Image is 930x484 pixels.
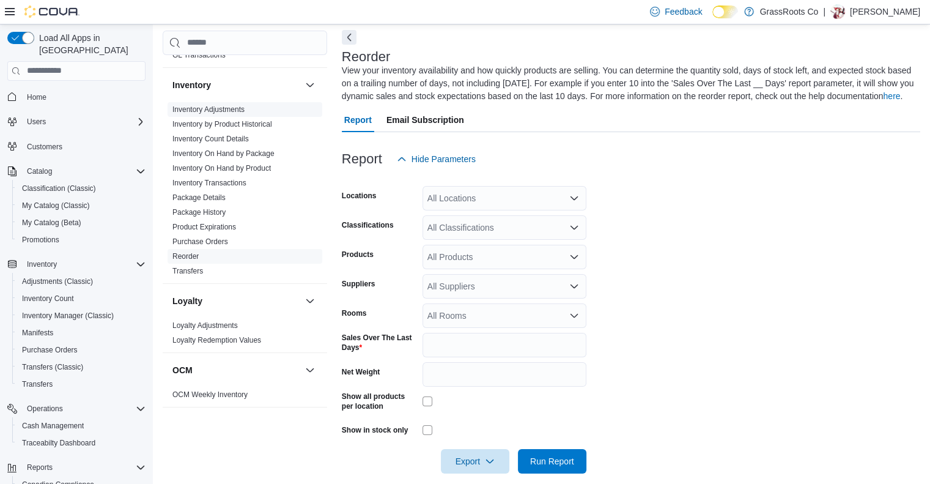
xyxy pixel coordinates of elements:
span: Promotions [17,233,146,247]
button: Inventory [2,256,150,273]
span: Feedback [665,6,702,18]
button: Inventory Manager (Classic) [12,307,150,324]
a: Customers [22,140,67,154]
label: Net Weight [342,367,380,377]
span: Catalog [22,164,146,179]
button: My Catalog (Classic) [12,197,150,214]
a: Reorder [172,252,199,261]
span: My Catalog (Beta) [17,215,146,230]
span: Reorder [172,251,199,261]
h3: Inventory [172,79,211,91]
a: Inventory Count Details [172,135,249,143]
a: My Catalog (Beta) [17,215,86,230]
button: Open list of options [569,193,579,203]
label: Show in stock only [342,425,408,435]
span: Dark Mode [712,18,713,19]
span: Traceabilty Dashboard [22,438,95,448]
a: Inventory by Product Historical [172,120,272,128]
span: Adjustments (Classic) [17,274,146,289]
button: Export [441,449,509,474]
div: OCM [163,387,327,407]
input: Dark Mode [712,6,738,18]
a: OCM Weekly Inventory [172,390,248,399]
button: Promotions [12,231,150,248]
span: Operations [27,404,63,414]
a: Inventory Transactions [172,179,246,187]
p: [PERSON_NAME] [850,4,920,19]
button: Open list of options [569,311,579,321]
a: Purchase Orders [17,343,83,357]
button: Run Report [518,449,586,474]
label: Locations [342,191,377,201]
button: Operations [22,401,68,416]
button: Home [2,88,150,106]
span: Transfers (Classic) [17,360,146,374]
label: Products [342,250,374,259]
button: Catalog [22,164,57,179]
label: Classifications [342,220,394,230]
button: Purchase Orders [12,341,150,359]
button: Hide Parameters [392,147,481,171]
button: Customers [2,138,150,155]
a: Inventory Manager (Classic) [17,308,119,323]
span: Home [27,92,46,102]
span: Loyalty Adjustments [172,321,238,330]
span: Classification (Classic) [22,184,96,193]
span: Run Report [530,455,574,467]
span: Inventory Manager (Classic) [17,308,146,323]
button: Loyalty [303,294,317,308]
a: Cash Management [17,419,89,433]
div: View your inventory availability and how quickly products are selling. You can determine the quan... [342,64,914,103]
span: Purchase Orders [22,345,78,355]
a: Home [22,90,51,105]
span: Users [22,114,146,129]
a: Product Expirations [172,223,236,231]
h3: Reorder [342,50,390,64]
a: GL Transactions [172,51,226,59]
span: Cash Management [22,421,84,431]
span: Purchase Orders [17,343,146,357]
h3: Report [342,152,382,166]
div: Inventory [163,102,327,283]
span: Inventory Count [22,294,74,303]
a: Inventory On Hand by Package [172,149,275,158]
span: Inventory On Hand by Product [172,163,271,173]
button: Inventory Count [12,290,150,307]
label: Show all products per location [342,392,418,411]
a: Transfers [172,267,203,275]
span: Inventory Manager (Classic) [22,311,114,321]
span: Package History [172,207,226,217]
span: Promotions [22,235,59,245]
a: Manifests [17,326,58,340]
span: Transfers [172,266,203,276]
button: Transfers [12,376,150,393]
span: Inventory [27,259,57,269]
span: Inventory Transactions [172,178,246,188]
span: Customers [22,139,146,154]
button: Inventory [303,78,317,92]
span: Users [27,117,46,127]
span: Transfers (Classic) [22,362,83,372]
button: Catalog [2,163,150,180]
span: GL Transactions [172,50,226,60]
a: My Catalog (Classic) [17,198,95,213]
span: Export [448,449,502,474]
a: Classification (Classic) [17,181,101,196]
img: Cova [24,6,79,18]
span: Loyalty Redemption Values [172,335,261,345]
label: Suppliers [342,279,375,289]
a: Inventory Count [17,291,79,306]
span: My Catalog (Classic) [17,198,146,213]
p: GrassRoots Co [760,4,819,19]
span: Purchase Orders [172,237,228,247]
button: Transfers (Classic) [12,359,150,376]
span: Operations [22,401,146,416]
button: Traceabilty Dashboard [12,434,150,452]
span: Catalog [27,166,52,176]
a: Transfers (Classic) [17,360,88,374]
button: Next [342,30,356,45]
span: My Catalog (Classic) [22,201,90,210]
a: Traceabilty Dashboard [17,436,100,450]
